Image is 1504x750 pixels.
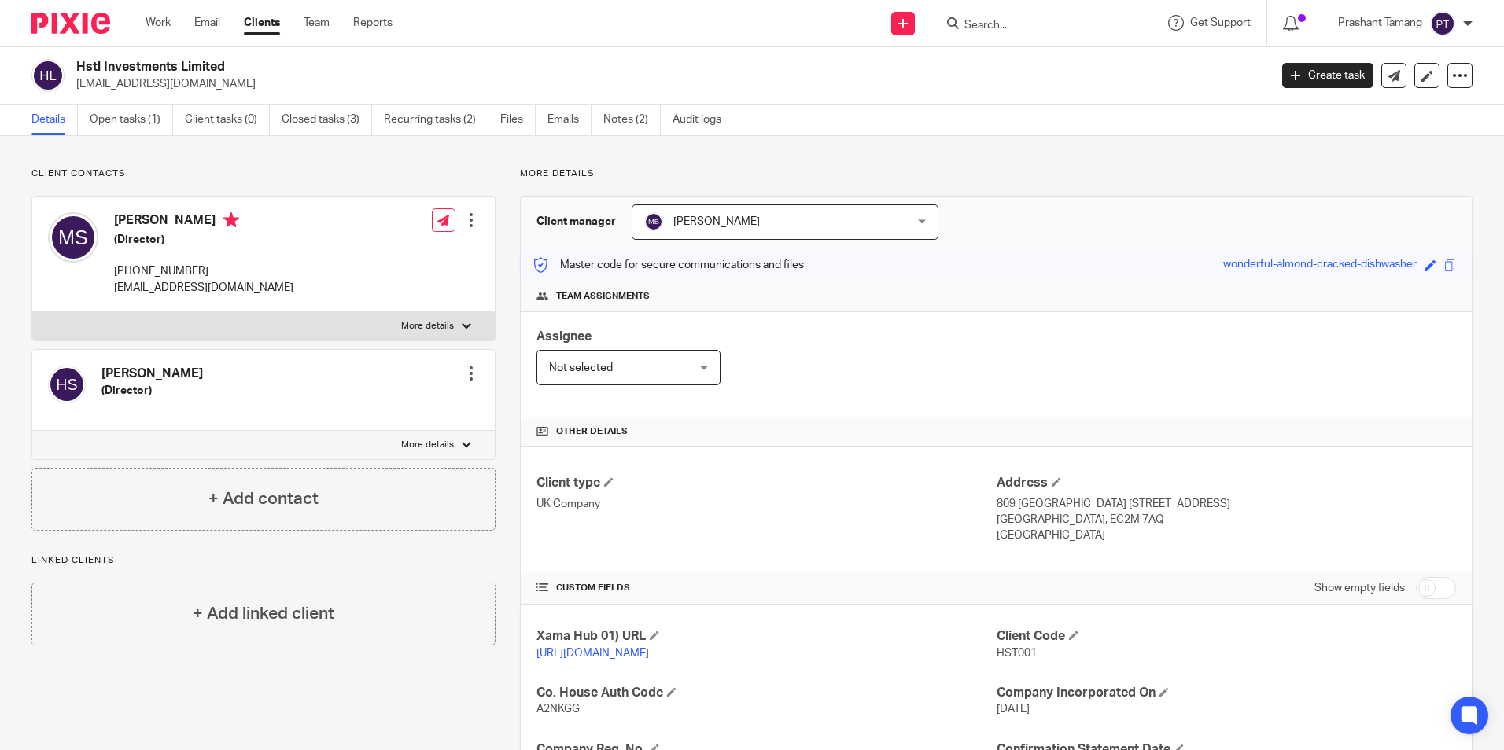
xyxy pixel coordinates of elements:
p: Linked clients [31,554,496,567]
p: [PHONE_NUMBER] [114,263,293,279]
a: Files [500,105,536,135]
input: Search [963,19,1104,33]
img: svg%3E [644,212,663,231]
span: Assignee [536,330,592,343]
h2: Hstl Investments Limited [76,59,1022,75]
a: Closed tasks (3) [282,105,372,135]
span: Team assignments [556,290,650,303]
img: svg%3E [48,212,98,263]
h3: Client manager [536,214,616,230]
a: Open tasks (1) [90,105,173,135]
span: Get Support [1190,17,1251,28]
p: UK Company [536,496,996,512]
h4: Client Code [997,628,1456,645]
label: Show empty fields [1314,580,1405,596]
p: [GEOGRAPHIC_DATA], EC2M 7AQ [997,512,1456,528]
p: Master code for secure communications and files [533,257,804,273]
span: HST001 [997,648,1037,659]
a: Reports [353,15,393,31]
p: More details [520,167,1473,180]
p: [GEOGRAPHIC_DATA] [997,528,1456,543]
h4: Client type [536,475,996,491]
h4: [PERSON_NAME] [101,366,203,382]
p: Client contacts [31,167,496,180]
img: svg%3E [1430,11,1455,36]
img: Pixie [31,13,110,34]
a: Create task [1282,63,1373,88]
p: More details [401,320,454,333]
a: Recurring tasks (2) [384,105,488,135]
p: 809 [GEOGRAPHIC_DATA] [STREET_ADDRESS] [997,496,1456,512]
p: [EMAIL_ADDRESS][DOMAIN_NAME] [76,76,1259,92]
span: A2NKGG [536,704,580,715]
a: Details [31,105,78,135]
h4: Co. House Auth Code [536,685,996,701]
a: Notes (2) [603,105,661,135]
a: Team [304,15,330,31]
p: Prashant Tamang [1338,15,1422,31]
h4: Company Incorporated On [997,685,1456,701]
h4: [PERSON_NAME] [114,212,293,232]
span: Not selected [549,362,613,373]
p: More details [401,439,454,451]
h4: CUSTOM FIELDS [536,582,996,594]
a: Client tasks (0) [185,105,270,135]
a: Clients [244,15,280,31]
h4: Xama Hub 01) URL [536,628,996,645]
p: [EMAIL_ADDRESS][DOMAIN_NAME] [114,280,293,296]
h4: + Add linked client [193,601,334,626]
a: Work [146,15,171,31]
i: Primary [223,212,239,228]
span: [DATE] [997,704,1030,715]
h4: Address [997,475,1456,491]
span: [PERSON_NAME] [673,216,760,227]
div: wonderful-almond-cracked-dishwasher [1223,256,1417,274]
img: svg%3E [31,59,65,92]
a: Email [194,15,220,31]
span: Other details [556,425,628,438]
h5: (Director) [101,383,203,399]
h5: (Director) [114,232,293,248]
a: Emails [547,105,592,135]
h4: + Add contact [208,487,319,511]
img: svg%3E [48,366,86,403]
a: Audit logs [673,105,733,135]
a: [URL][DOMAIN_NAME] [536,648,649,659]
